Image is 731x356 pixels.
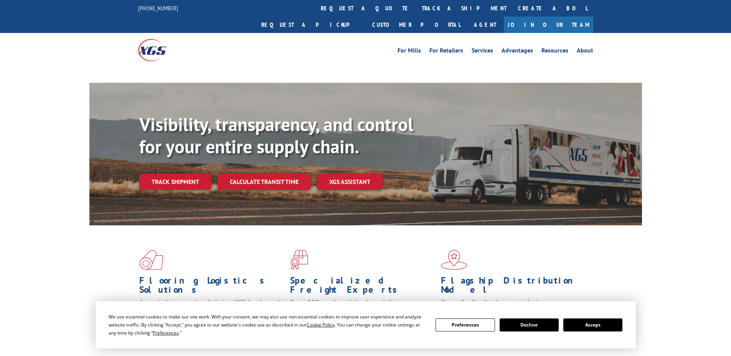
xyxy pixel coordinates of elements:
[139,298,284,325] span: As an industry carrier of choice, XGS has brought innovation and dedication to flooring logistics...
[139,112,413,158] b: Visibility, transparency, and control for your entire supply chain.
[139,250,163,270] img: xgs-icon-total-supply-chain-intelligence-red
[153,330,179,336] span: Preferences
[317,174,383,190] a: XGS ASSISTANT
[138,4,178,12] a: [PHONE_NUMBER]
[466,16,504,33] a: Agent
[290,298,435,332] p: From 123 overlength loads to delicate cargo, our experienced staff knows the best way to move you...
[290,276,435,298] h1: Specialized Freight Experts
[139,276,284,298] h1: Flooring Logistics Solutions
[109,313,426,337] div: We use essential cookies to make our site work. With your consent, we may also use non-essential ...
[441,250,467,270] img: xgs-icon-flagship-distribution-model-red
[96,301,636,348] div: Cookie Consent Prompt
[504,16,593,33] a: Join Our Team
[472,48,493,56] a: Services
[366,16,466,33] a: Customer Portal
[502,48,533,56] a: Advantages
[218,174,311,190] a: Calculate transit time
[541,48,568,56] a: Resources
[441,276,586,298] h1: Flagship Distribution Model
[500,318,559,331] button: Decline
[436,318,495,331] button: Preferences
[398,48,421,56] a: For Mills
[429,48,463,56] a: For Retailers
[307,322,335,328] span: Cookie Policy
[563,318,622,331] button: Accept
[256,16,366,33] a: Request a pickup
[441,298,582,316] span: Our agile distribution network gives you nationwide inventory management on demand.
[139,174,211,190] a: Track shipment
[290,250,308,270] img: xgs-icon-focused-on-flooring-red
[577,48,593,56] a: About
